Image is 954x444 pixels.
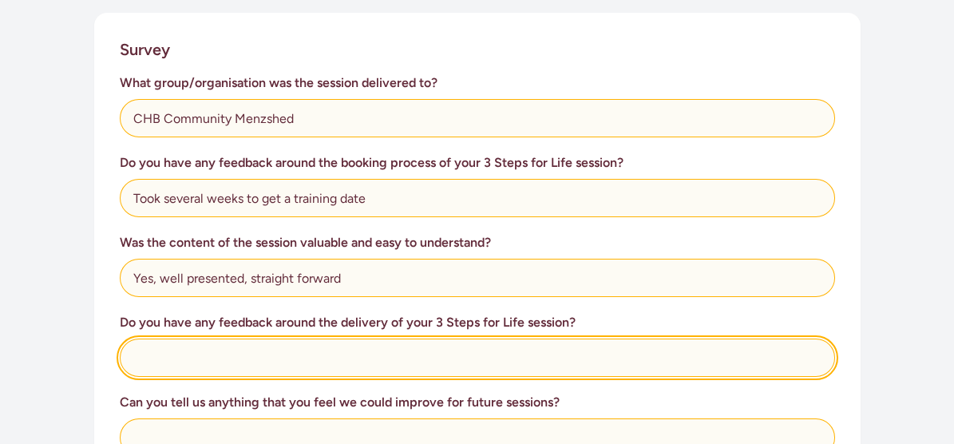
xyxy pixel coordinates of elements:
h3: Do you have any feedback around the booking process of your 3 Steps for Life session? [120,153,835,172]
h2: Survey [120,38,170,61]
h3: Was the content of the session valuable and easy to understand? [120,233,835,252]
h3: Can you tell us anything that you feel we could improve for future sessions? [120,393,835,412]
h3: What group/organisation was the session delivered to? [120,73,835,93]
h3: Do you have any feedback around the delivery of your 3 Steps for Life session? [120,313,835,332]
